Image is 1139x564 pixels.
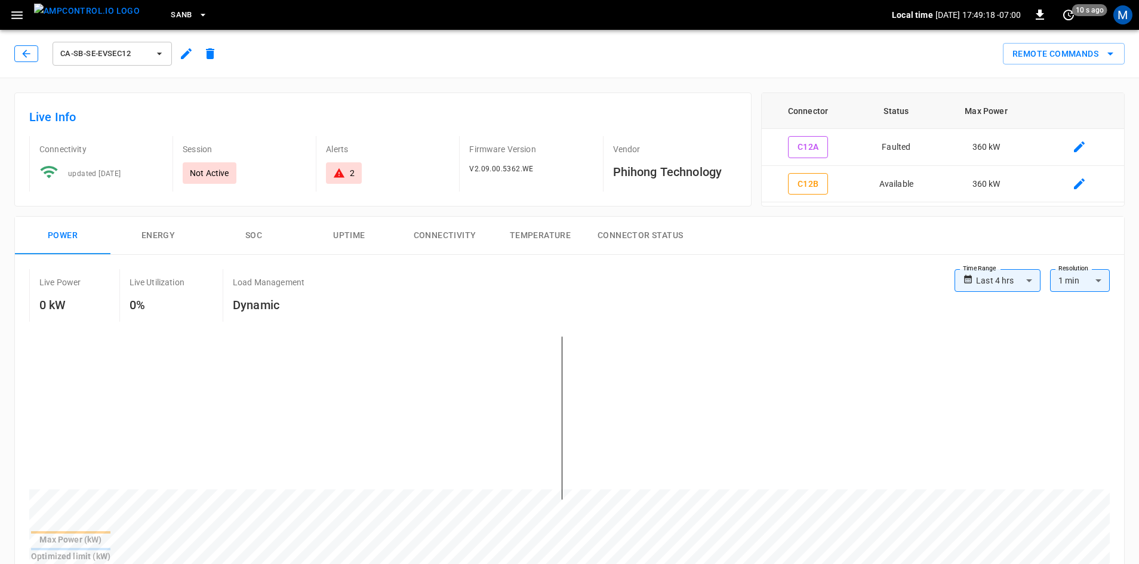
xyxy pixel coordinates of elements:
[938,129,1035,166] td: 360 kW
[60,47,149,61] span: ca-sb-se-evseC12
[788,136,829,158] button: C12A
[788,173,829,195] button: C12B
[1072,4,1107,16] span: 10 s ago
[190,167,229,179] p: Not Active
[1003,43,1125,65] div: remote commands options
[1003,43,1125,65] button: Remote Commands
[469,143,593,155] p: Firmware Version
[397,217,492,255] button: Connectivity
[762,93,1124,202] table: connector table
[53,42,172,66] button: ca-sb-se-evseC12
[68,169,121,178] span: updated [DATE]
[39,143,163,155] p: Connectivity
[39,295,81,315] h6: 0 kW
[469,165,533,173] span: V2.09.00.5362.WE
[350,167,355,179] div: 2
[15,217,110,255] button: Power
[1113,5,1132,24] div: profile-icon
[854,93,938,129] th: Status
[233,276,304,288] p: Load Management
[233,295,304,315] h6: Dynamic
[892,9,933,21] p: Local time
[854,166,938,203] td: Available
[935,9,1021,21] p: [DATE] 17:49:18 -07:00
[166,4,213,27] button: SanB
[1059,5,1078,24] button: set refresh interval
[613,162,737,181] h6: Phihong Technology
[326,143,450,155] p: Alerts
[301,217,397,255] button: Uptime
[29,107,737,127] h6: Live Info
[492,217,588,255] button: Temperature
[206,217,301,255] button: SOC
[1050,269,1110,292] div: 1 min
[171,8,192,22] span: SanB
[938,166,1035,203] td: 360 kW
[588,217,692,255] button: Connector Status
[130,295,184,315] h6: 0%
[854,129,938,166] td: Faulted
[963,264,996,273] label: Time Range
[1058,264,1088,273] label: Resolution
[130,276,184,288] p: Live Utilization
[938,93,1035,129] th: Max Power
[762,93,855,129] th: Connector
[39,276,81,288] p: Live Power
[110,217,206,255] button: Energy
[34,4,140,19] img: ampcontrol.io logo
[613,143,737,155] p: Vendor
[976,269,1041,292] div: Last 4 hrs
[183,143,306,155] p: Session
